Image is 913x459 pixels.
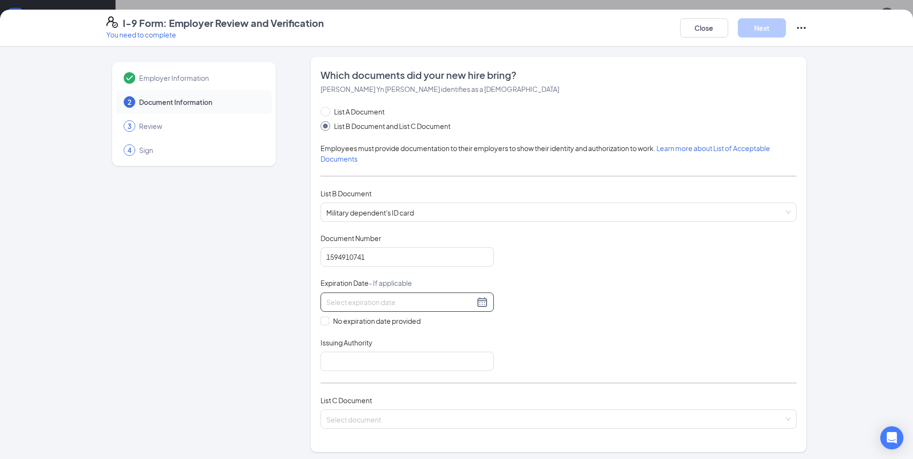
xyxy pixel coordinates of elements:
[128,97,131,107] span: 2
[326,203,791,221] span: Military dependent's ID card
[124,72,135,84] svg: Checkmark
[321,338,373,347] span: Issuing Authority
[321,233,381,243] span: Document Number
[796,22,807,34] svg: Ellipses
[139,73,262,83] span: Employer Information
[738,18,786,38] button: Next
[106,30,324,39] p: You need to complete
[321,396,372,405] span: List C Document
[880,426,903,449] div: Open Intercom Messenger
[128,145,131,155] span: 4
[321,144,770,163] span: Employees must provide documentation to their employers to show their identity and authorization ...
[106,16,118,28] svg: FormI9EVerifyIcon
[123,16,324,30] h4: I-9 Form: Employer Review and Verification
[330,106,388,117] span: List A Document
[326,297,475,307] input: Select expiration date
[321,85,559,93] span: [PERSON_NAME] Yn [PERSON_NAME] identifies as a [DEMOGRAPHIC_DATA]
[321,278,412,288] span: Expiration Date
[680,18,728,38] button: Close
[321,68,797,82] span: Which documents did your new hire bring?
[139,121,262,131] span: Review
[330,121,454,131] span: List B Document and List C Document
[128,121,131,131] span: 3
[139,97,262,107] span: Document Information
[369,279,412,287] span: - If applicable
[139,145,262,155] span: Sign
[329,316,424,326] span: No expiration date provided
[321,189,372,198] span: List B Document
